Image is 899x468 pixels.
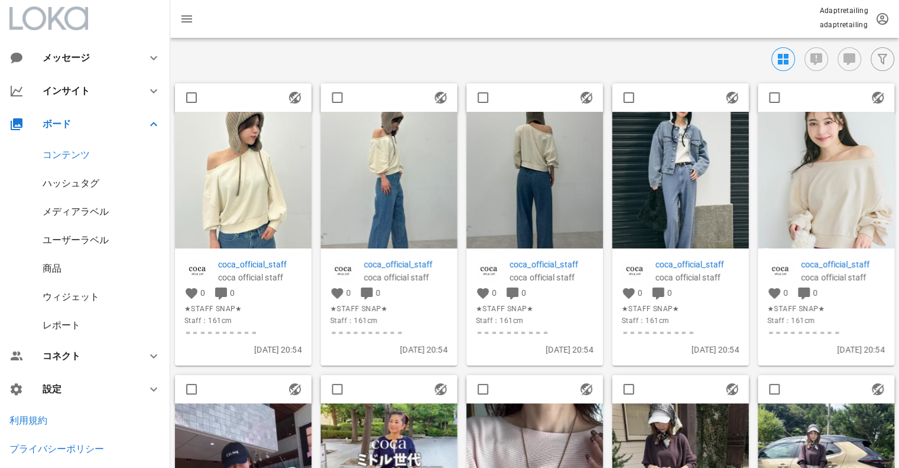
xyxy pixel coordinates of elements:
[9,415,47,426] a: 利用規約
[218,271,302,284] p: coca official staff
[667,288,672,298] span: 0
[476,258,502,284] img: coca_official_staff
[509,271,593,284] p: coca official staff
[43,206,109,217] a: メディアラベル
[801,258,885,271] a: coca_official_staff
[813,288,818,298] span: 0
[184,327,302,338] span: ＝＝＝＝＝＝＝＝＝＝
[655,271,739,284] p: coca official staff
[43,149,90,160] a: コンテンツ
[364,271,448,284] p: coca official staff
[509,258,593,271] a: coca_official_staff
[522,288,527,298] span: 0
[330,258,356,284] img: coca_official_staff
[43,350,132,362] div: コネクト
[655,258,739,271] a: coca_official_staff
[376,288,381,298] span: 0
[476,327,593,338] span: ＝＝＝＝＝＝＝＝＝＝
[9,443,104,454] a: プライバシーポリシー
[783,288,788,298] span: 0
[758,112,894,248] img: 1482357550592825_18072735458132517_7857500054495383834_n.jpg
[622,258,648,284] img: coca_official_staff
[767,315,885,327] span: Staff：161cm
[622,315,739,327] span: Staff：161cm
[43,263,61,274] a: 商品
[476,315,593,327] span: Staff：161cm
[466,112,603,248] img: 1482355550772887_18072735443132517_8928039648195896071_n.jpg
[43,234,109,246] a: ユーザーラベル
[218,258,302,271] a: coca_official_staff
[184,315,302,327] span: Staff：161cm
[200,288,205,298] span: 0
[364,258,448,271] a: coca_official_staff
[612,112,749,248] img: 1482356549700608_18072735461132517_2143360065935614482_n.jpg
[330,327,448,338] span: ＝＝＝＝＝＝＝＝＝＝
[330,315,448,327] span: Staff：161cm
[43,177,99,189] a: ハッシュタグ
[622,327,739,338] span: ＝＝＝＝＝＝＝＝＝＝
[767,327,885,338] span: ＝＝＝＝＝＝＝＝＝＝
[638,288,642,298] span: 0
[43,291,99,302] a: ウィジェット
[43,319,80,331] a: レポート
[346,288,351,298] span: 0
[184,343,302,356] p: [DATE] 20:54
[184,303,302,315] span: ★STAFF SNAP★
[767,343,885,356] p: [DATE] 20:54
[321,112,457,248] img: 1482354551080157_18072735440132517_4792987433792795257_n.jpg
[330,303,448,315] span: ★STAFF SNAP★
[492,288,496,298] span: 0
[801,271,885,284] p: coca official staff
[622,343,739,356] p: [DATE] 20:54
[767,303,885,315] span: ★STAFF SNAP★
[330,343,448,356] p: [DATE] 20:54
[819,5,868,17] p: Adaptretailing
[767,258,793,284] img: coca_official_staff
[184,258,210,284] img: coca_official_staff
[622,303,739,315] span: ★STAFF SNAP★
[819,19,868,31] p: adaptretailing
[175,112,311,248] img: 1482353550871043_18072735425132517_5808588397791800801_n.jpg
[43,52,128,63] div: メッセージ
[43,118,132,130] div: ボード
[43,383,132,395] div: 設定
[476,343,593,356] p: [DATE] 20:54
[43,85,132,96] div: インサイト
[230,288,235,298] span: 0
[476,303,593,315] span: ★STAFF SNAP★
